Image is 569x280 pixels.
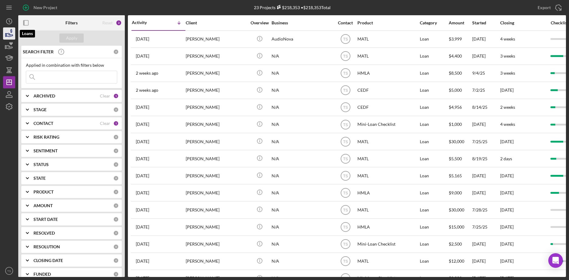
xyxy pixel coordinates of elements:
[500,207,514,212] time: [DATE]
[548,253,563,268] div: Open Intercom Messenger
[449,36,462,41] span: $3,999
[272,65,332,81] div: N/A
[449,241,462,246] span: $2,500
[272,185,332,201] div: N/A
[33,190,54,194] b: PRODUCT
[357,151,418,167] div: MATL
[472,133,500,150] div: 7/25/25
[420,236,448,252] div: Loan
[186,219,247,235] div: [PERSON_NAME]
[136,156,149,161] time: 2025-08-21 19:31
[113,175,119,181] div: 0
[449,105,462,110] span: $4,956
[472,48,500,64] div: [DATE]
[343,208,348,212] text: TS
[472,65,500,81] div: 9/4/25
[500,224,514,229] time: [DATE]
[357,253,418,269] div: MATL
[272,133,332,150] div: N/A
[472,99,500,115] div: 8/14/25
[449,122,462,127] span: $1,000
[113,271,119,277] div: 0
[33,272,51,277] b: FUNDED
[136,88,158,93] time: 2025-09-03 13:15
[472,151,500,167] div: 8/19/25
[136,139,149,144] time: 2025-08-22 22:04
[343,140,348,144] text: TS
[23,49,54,54] b: SEARCH FILTER
[449,20,472,25] div: Amount
[357,82,418,98] div: CEDF
[186,253,247,269] div: [PERSON_NAME]
[420,99,448,115] div: Loan
[3,265,15,277] button: TS
[186,65,247,81] div: [PERSON_NAME]
[420,65,448,81] div: Loan
[472,168,500,184] div: [DATE]
[136,37,149,41] time: 2025-09-12 19:20
[186,82,247,98] div: [PERSON_NAME]
[449,87,462,93] span: $5,000
[33,121,53,126] b: CONTACT
[343,54,348,58] text: TS
[500,173,514,178] time: [DATE]
[472,185,500,201] div: [DATE]
[186,48,247,64] div: [PERSON_NAME]
[272,31,332,47] div: AudioNova
[102,20,113,25] div: Reset
[420,168,448,184] div: Loan
[254,5,331,10] div: 23 Projects • $218,353 Total
[500,122,515,127] time: 4 weeks
[449,224,464,229] span: $15,000
[343,225,348,229] text: TS
[33,162,49,167] b: STATUS
[59,34,84,43] button: Apply
[343,105,348,110] text: TS
[272,253,332,269] div: N/A
[357,116,418,133] div: Mini-Loan Checklist
[113,93,119,99] div: 1
[420,253,448,269] div: Loan
[33,107,47,112] b: STAGE
[33,135,59,140] b: RISK RATING
[186,185,247,201] div: [PERSON_NAME]
[186,202,247,218] div: [PERSON_NAME]
[186,20,247,25] div: Client
[186,116,247,133] div: [PERSON_NAME]
[500,139,514,144] time: [DATE]
[500,53,515,58] time: 3 weeks
[186,236,247,252] div: [PERSON_NAME]
[472,253,500,269] div: [DATE]
[113,258,119,263] div: 0
[343,191,348,195] text: TS
[186,31,247,47] div: [PERSON_NAME]
[420,48,448,64] div: Loan
[33,258,63,263] b: CLOSING DATE
[33,231,55,236] b: RESOLVED
[113,244,119,250] div: 0
[449,70,462,76] span: $8,500
[500,87,514,93] time: [DATE]
[357,185,418,201] div: HMLA
[357,168,418,184] div: MATL
[343,37,348,41] text: TS
[472,31,500,47] div: [DATE]
[186,99,247,115] div: [PERSON_NAME]
[66,34,77,43] div: Apply
[65,20,78,25] b: Filters
[472,116,500,133] div: [DATE]
[449,185,472,201] div: $9,000
[420,151,448,167] div: Loan
[136,207,149,212] time: 2025-07-28 23:39
[420,202,448,218] div: Loan
[113,189,119,195] div: 0
[276,5,300,10] div: $218,353
[343,157,348,161] text: TS
[500,36,515,41] time: 4 weeks
[472,202,500,218] div: 7/28/25
[33,94,55,98] b: ARCHIVED
[113,217,119,222] div: 0
[472,236,500,252] div: [DATE]
[449,156,462,161] span: $5,500
[272,168,332,184] div: N/A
